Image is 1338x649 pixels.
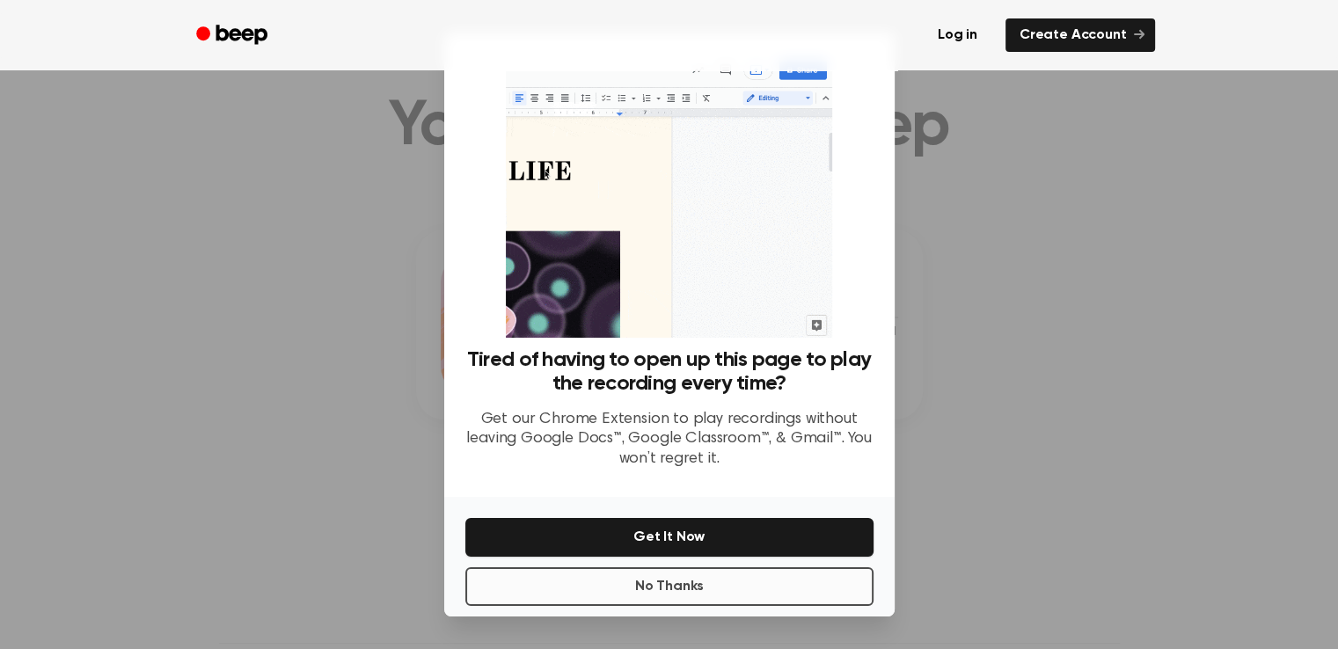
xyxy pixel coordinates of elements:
[1005,18,1155,52] a: Create Account
[184,18,283,53] a: Beep
[465,410,874,470] p: Get our Chrome Extension to play recordings without leaving Google Docs™, Google Classroom™, & Gm...
[465,348,874,396] h3: Tired of having to open up this page to play the recording every time?
[465,518,874,557] button: Get It Now
[465,567,874,606] button: No Thanks
[920,15,995,55] a: Log in
[506,54,832,338] img: Beep extension in action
